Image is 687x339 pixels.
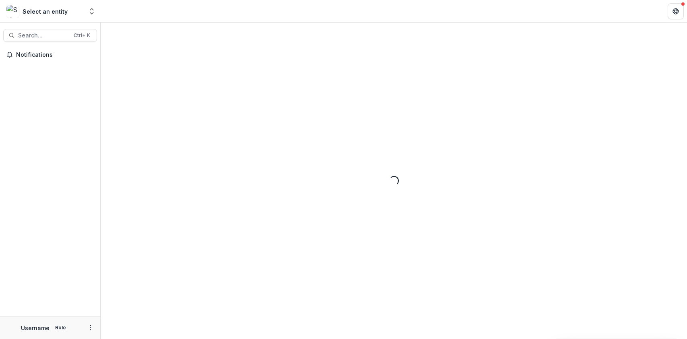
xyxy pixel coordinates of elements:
[3,48,97,61] button: Notifications
[6,5,19,18] img: Select an entity
[21,324,50,332] p: Username
[53,324,68,331] p: Role
[668,3,684,19] button: Get Help
[72,31,92,40] div: Ctrl + K
[16,52,94,58] span: Notifications
[3,29,97,42] button: Search...
[86,323,95,333] button: More
[23,7,68,16] div: Select an entity
[18,32,69,39] span: Search...
[86,3,97,19] button: Open entity switcher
